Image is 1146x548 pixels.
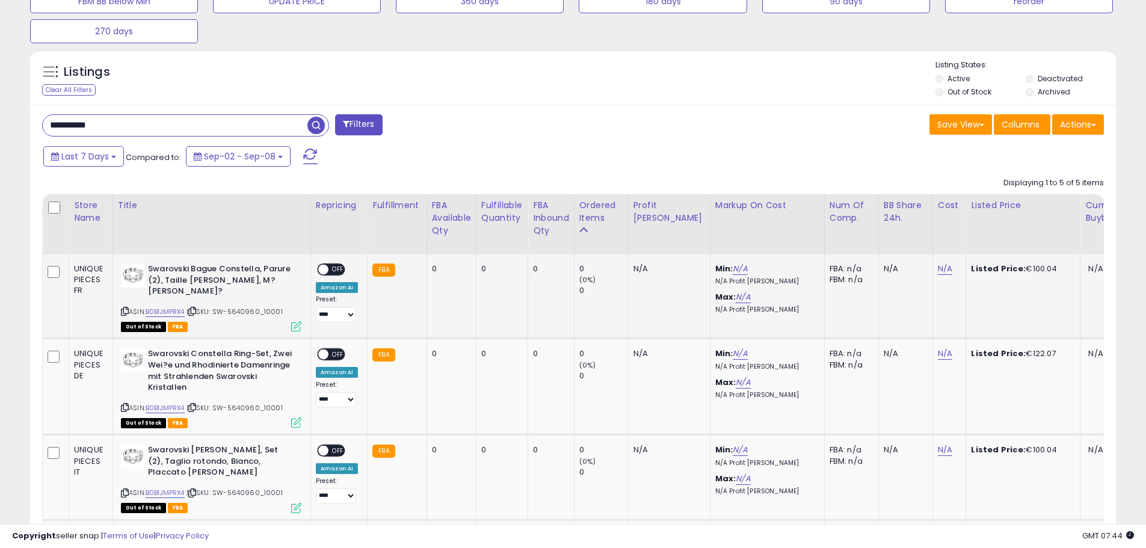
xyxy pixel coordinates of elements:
[938,199,961,212] div: Cost
[715,459,815,467] p: N/A Profit [PERSON_NAME]
[884,348,923,359] div: N/A
[156,530,209,541] a: Privacy Policy
[884,445,923,455] div: N/A
[1052,114,1104,135] button: Actions
[1038,87,1070,97] label: Archived
[971,263,1071,274] div: €100.04
[736,291,750,303] a: N/A
[126,152,181,163] span: Compared to:
[316,282,358,293] div: Amazon AI
[328,265,348,275] span: OFF
[481,348,519,359] div: 0
[733,348,747,360] a: N/A
[146,403,185,413] a: B0B1JMPRX4
[971,199,1075,212] div: Listed Price
[74,445,103,478] div: UNIQUE PIECES IT
[971,348,1071,359] div: €122.07
[533,445,565,455] div: 0
[830,456,869,467] div: FBM: n/a
[579,348,628,359] div: 0
[947,87,991,97] label: Out of Stock
[715,391,815,399] p: N/A Profit [PERSON_NAME]
[118,199,306,212] div: Title
[715,444,733,455] b: Min:
[481,199,523,224] div: Fulfillable Quantity
[579,360,596,370] small: (0%)
[830,348,869,359] div: FBA: n/a
[715,291,736,303] b: Max:
[830,274,869,285] div: FBM: n/a
[929,114,992,135] button: Save View
[432,445,467,455] div: 0
[1088,348,1103,359] span: N/A
[146,307,185,317] a: B0B1JMPRX4
[710,194,824,254] th: The percentage added to the cost of goods (COGS) that forms the calculator for Min & Max prices.
[432,263,467,274] div: 0
[316,463,358,474] div: Amazon AI
[121,348,301,426] div: ASIN:
[328,349,348,360] span: OFF
[12,531,209,542] div: seller snap | |
[633,199,705,224] div: Profit [PERSON_NAME]
[186,146,291,167] button: Sep-02 - Sep-08
[938,444,952,456] a: N/A
[121,322,166,332] span: All listings that are currently out of stock and unavailable for purchase on Amazon
[971,348,1026,359] b: Listed Price:
[481,263,519,274] div: 0
[715,377,736,388] b: Max:
[1088,444,1103,455] span: N/A
[715,277,815,286] p: N/A Profit [PERSON_NAME]
[938,348,952,360] a: N/A
[316,295,358,322] div: Preset:
[372,199,421,212] div: Fulfillment
[533,348,565,359] div: 0
[971,444,1026,455] b: Listed Price:
[121,263,145,288] img: 41o5DVmzf+L._SL40_.jpg
[715,487,815,496] p: N/A Profit [PERSON_NAME]
[121,348,145,372] img: 41o5DVmzf+L._SL40_.jpg
[168,503,188,513] span: FBA
[884,263,923,274] div: N/A
[715,348,733,359] b: Min:
[633,445,701,455] div: N/A
[579,467,628,478] div: 0
[971,445,1071,455] div: €100.04
[12,530,56,541] strong: Copyright
[146,488,185,498] a: B0B1JMPRX4
[736,473,750,485] a: N/A
[74,263,103,297] div: UNIQUE PIECES FR
[148,445,294,481] b: Swarovski [PERSON_NAME], Set (2), Taglio rotondo, Bianco, Placcato [PERSON_NAME]
[186,307,283,316] span: | SKU: SW-5640960_10001
[715,199,819,212] div: Markup on Cost
[121,445,145,469] img: 41o5DVmzf+L._SL40_.jpg
[579,371,628,381] div: 0
[316,477,358,504] div: Preset:
[103,530,154,541] a: Terms of Use
[533,199,569,237] div: FBA inbound Qty
[733,263,747,275] a: N/A
[186,488,283,497] span: | SKU: SW-5640960_10001
[1038,73,1083,84] label: Deactivated
[328,446,348,456] span: OFF
[372,445,395,458] small: FBA
[316,199,362,212] div: Repricing
[935,60,1116,71] p: Listing States:
[938,263,952,275] a: N/A
[830,445,869,455] div: FBA: n/a
[121,263,301,330] div: ASIN:
[830,199,873,224] div: Num of Comp.
[148,263,294,300] b: Swarovski Bague Constella, Parure (2), Taille [PERSON_NAME], M?[PERSON_NAME]?
[830,263,869,274] div: FBA: n/a
[372,348,395,362] small: FBA
[61,150,109,162] span: Last 7 Days
[579,445,628,455] div: 0
[715,263,733,274] b: Min:
[947,73,970,84] label: Active
[204,150,276,162] span: Sep-02 - Sep-08
[579,285,628,296] div: 0
[633,263,701,274] div: N/A
[533,263,565,274] div: 0
[733,444,747,456] a: N/A
[316,367,358,378] div: Amazon AI
[316,381,358,408] div: Preset:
